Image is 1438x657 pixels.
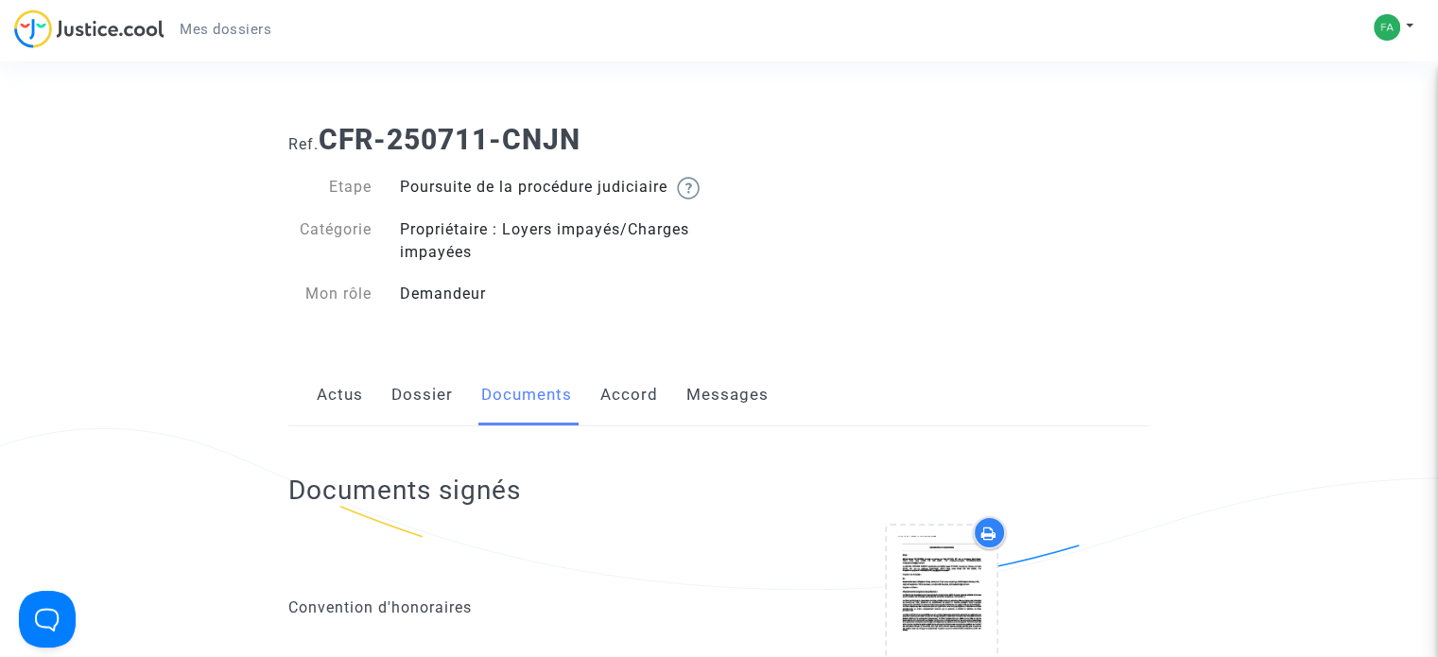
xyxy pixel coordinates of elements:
[14,9,165,48] img: jc-logo.svg
[1374,14,1400,41] img: c211c668aa3dc9cf54e08d1c3d4932c1
[481,364,572,426] a: Documents
[288,135,319,153] span: Ref.
[19,591,76,648] iframe: Help Scout Beacon - Open
[274,176,386,199] div: Etape
[180,21,271,38] span: Mes dossiers
[386,218,719,264] div: Propriétaire : Loyers impayés/Charges impayées
[386,283,719,305] div: Demandeur
[288,474,521,507] h2: Documents signés
[677,177,700,199] img: help.svg
[686,364,769,426] a: Messages
[288,596,705,619] div: Convention d'honoraires
[274,218,386,264] div: Catégorie
[317,364,363,426] a: Actus
[165,15,286,43] a: Mes dossiers
[600,364,658,426] a: Accord
[391,364,453,426] a: Dossier
[274,283,386,305] div: Mon rôle
[386,176,719,199] div: Poursuite de la procédure judiciaire
[319,123,580,156] b: CFR-250711-CNJN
